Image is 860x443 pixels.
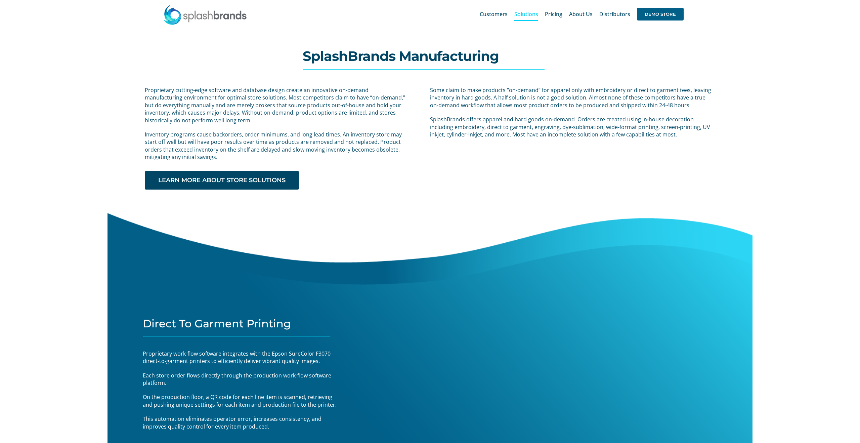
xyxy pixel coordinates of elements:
a: Distributors [599,3,630,25]
a: DEMO STORE [637,3,684,25]
a: Pricing [545,3,562,25]
span: Each store order flows directly through the production work-flow software platform. [143,372,331,387]
p: SplashBrands offers apparel and hard goods on-demand. Orders are created using in-house decoratio... [430,116,715,138]
span: Distributors [599,11,630,17]
a: LEARN MORE ABOUT STORE SOLUTIONS [145,171,299,190]
p: Inventory programs cause backorders, order minimums, and long lead times. An inventory store may ... [145,131,406,161]
span: Proprietary work-flow software integrates with the Epson SureColor F3070 direct-to-garment printe... [143,350,331,365]
span: LEARN MORE ABOUT STORE SOLUTIONS [158,177,286,184]
p: Proprietary cutting-edge software and database design create an innovative on-demand manufacturin... [145,86,406,124]
span: DEMO STORE [637,8,684,21]
h1: SplashBrands Manufacturing [303,49,558,63]
p: Some claim to make products “on-demand” for apparel only with embroidery or direct to garment tee... [430,86,715,109]
span: Customers [480,11,508,17]
nav: Main Menu [480,3,684,25]
span: Direct To Garment Printing [143,317,291,330]
a: Customers [480,3,508,25]
img: SplashBrands.com Logo [163,5,247,25]
span: On the production floor, a QR code for each line item is scanned, retrieving and pushing unique s... [143,393,337,408]
span: Solutions [514,11,538,17]
span: This automation eliminates operator error, increases consistency, and improves quality control fo... [143,415,321,430]
span: Pricing [545,11,562,17]
span: About Us [569,11,593,17]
